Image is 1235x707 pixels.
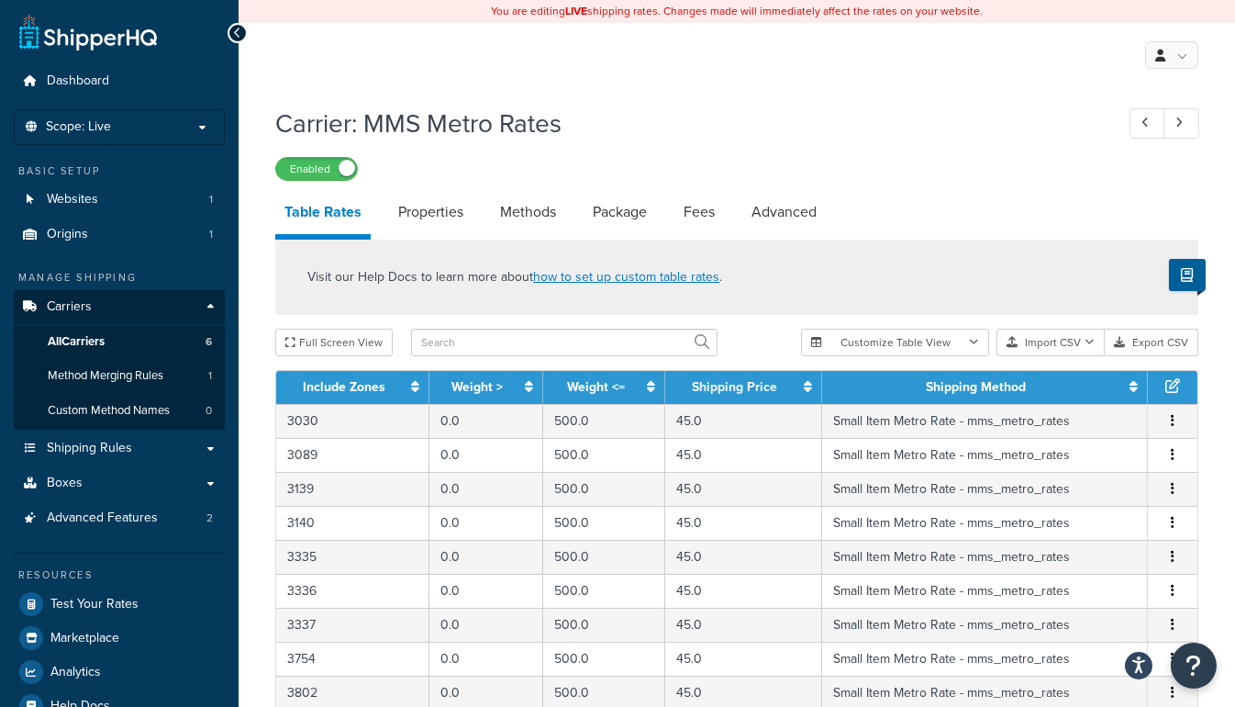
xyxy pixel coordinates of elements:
button: Export CSV [1105,329,1198,356]
button: Open Resource Center [1171,643,1217,689]
a: AllCarriers6 [14,325,225,359]
td: 45.0 [665,438,822,472]
a: Websites1 [14,183,225,217]
td: 3336 [276,574,429,608]
a: Advanced Features2 [14,501,225,535]
span: 1 [209,192,213,208]
a: Origins1 [14,218,225,252]
button: Show Help Docs [1169,259,1206,291]
div: Basic Setup [14,163,225,179]
td: 45.0 [665,472,822,506]
td: 0.0 [429,506,543,540]
td: 0.0 [429,608,543,642]
span: 2 [206,511,213,526]
td: 45.0 [665,540,822,574]
td: Small Item Metro Rate - mms_metro_rates [822,404,1148,438]
span: 0 [206,403,212,419]
td: 45.0 [665,506,822,540]
a: Weight > [452,377,504,397]
li: Advanced Features [14,501,225,535]
span: Test Your Rates [50,597,139,612]
td: 0.0 [429,404,543,438]
td: 500.0 [543,540,665,574]
a: Analytics [14,656,225,689]
a: how to set up custom table rates [533,267,719,286]
a: Advanced [742,190,826,234]
td: 0.0 [429,574,543,608]
h1: Carrier: MMS Metro Rates [275,106,1096,141]
td: 3139 [276,472,429,506]
td: Small Item Metro Rate - mms_metro_rates [822,506,1148,540]
a: Previous Record [1129,108,1165,139]
a: Properties [389,190,473,234]
a: Shipping Price [692,377,777,397]
span: Analytics [50,665,101,680]
td: Small Item Metro Rate - mms_metro_rates [822,540,1148,574]
div: Manage Shipping [14,270,225,286]
span: Marketplace [50,631,119,646]
span: 6 [206,334,212,350]
a: Fees [674,190,724,234]
td: Small Item Metro Rate - mms_metro_rates [822,642,1148,676]
p: Visit our Help Docs to learn more about . [307,267,722,287]
a: Marketplace [14,622,225,655]
button: Customize Table View [801,329,989,356]
td: Small Item Metro Rate - mms_metro_rates [822,438,1148,472]
span: All Carriers [48,334,105,350]
a: Method Merging Rules1 [14,359,225,393]
label: Enabled [276,158,357,180]
span: Advanced Features [47,511,158,526]
span: Carriers [47,299,92,315]
span: Websites [47,192,98,208]
td: 45.0 [665,608,822,642]
a: Boxes [14,466,225,500]
a: Dashboard [14,64,225,98]
span: 1 [209,227,213,242]
td: 3337 [276,608,429,642]
td: Small Item Metro Rate - mms_metro_rates [822,574,1148,608]
button: Full Screen View [275,329,393,356]
button: Import CSV [996,329,1105,356]
span: Scope: Live [46,119,111,135]
td: 500.0 [543,506,665,540]
td: 0.0 [429,642,543,676]
td: 0.0 [429,540,543,574]
td: 3030 [276,404,429,438]
td: 3335 [276,540,429,574]
span: Origins [47,227,88,242]
li: Websites [14,183,225,217]
a: Weight <= [567,377,625,397]
a: Next Record [1163,108,1199,139]
td: 500.0 [543,438,665,472]
td: 3754 [276,642,429,676]
td: 0.0 [429,438,543,472]
td: Small Item Metro Rate - mms_metro_rates [822,608,1148,642]
td: 45.0 [665,574,822,608]
b: LIVE [565,3,587,19]
a: Shipping Method [926,377,1026,397]
td: 500.0 [543,608,665,642]
td: 0.0 [429,472,543,506]
td: 3140 [276,506,429,540]
a: Table Rates [275,190,371,240]
a: Shipping Rules [14,432,225,466]
a: Custom Method Names0 [14,394,225,428]
td: 500.0 [543,404,665,438]
td: Small Item Metro Rate - mms_metro_rates [822,472,1148,506]
td: 500.0 [543,574,665,608]
a: Carriers [14,290,225,324]
a: Test Your Rates [14,588,225,621]
a: Package [584,190,656,234]
a: Methods [491,190,565,234]
span: Dashboard [47,73,109,89]
span: Method Merging Rules [48,368,163,384]
li: Origins [14,218,225,252]
div: Resources [14,567,225,583]
span: Custom Method Names [48,403,170,419]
